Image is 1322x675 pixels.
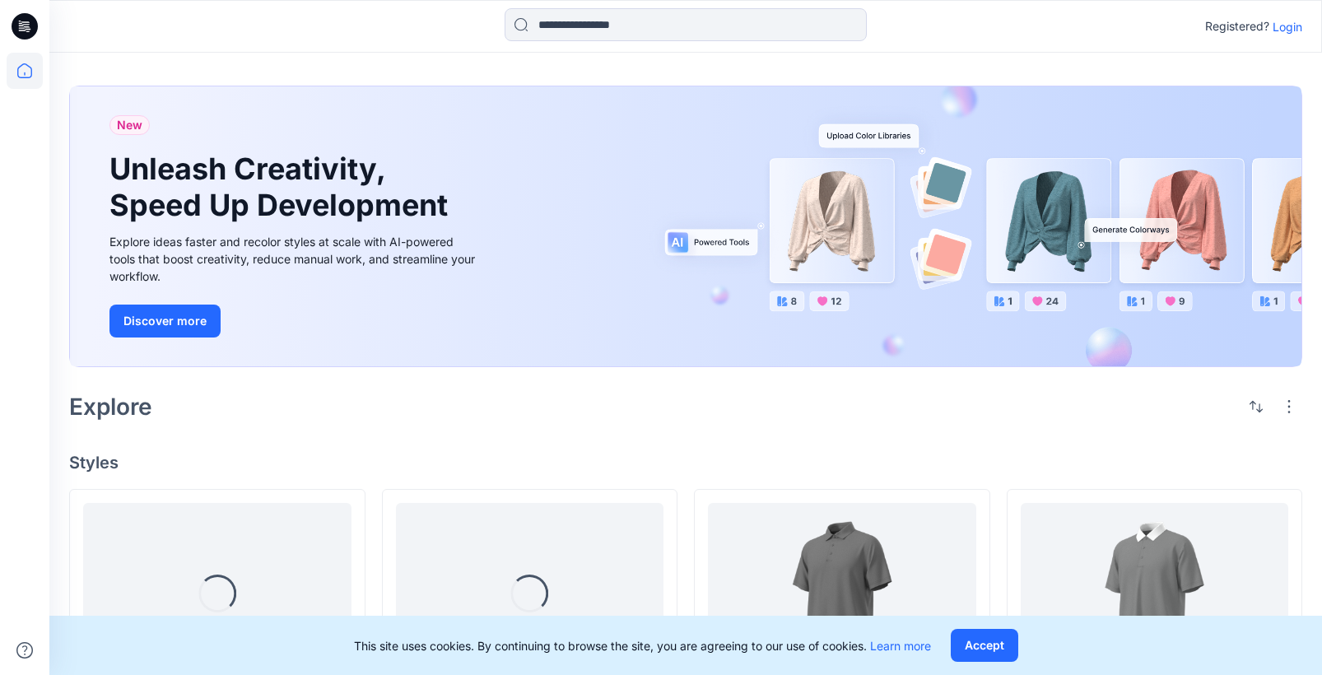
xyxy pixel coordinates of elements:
button: Accept [951,629,1018,662]
p: This site uses cookies. By continuing to browse the site, you are agreeing to our use of cookies. [354,637,931,654]
h4: Styles [69,453,1302,472]
a: Learn more [870,639,931,653]
span: New [117,115,142,135]
button: Discover more [109,305,221,337]
h2: Explore [69,393,152,420]
div: Explore ideas faster and recolor styles at scale with AI-powered tools that boost creativity, red... [109,233,480,285]
p: Login [1273,18,1302,35]
a: Discover more [109,305,480,337]
p: Registered? [1205,16,1269,36]
h1: Unleash Creativity, Speed Up Development [109,151,455,222]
